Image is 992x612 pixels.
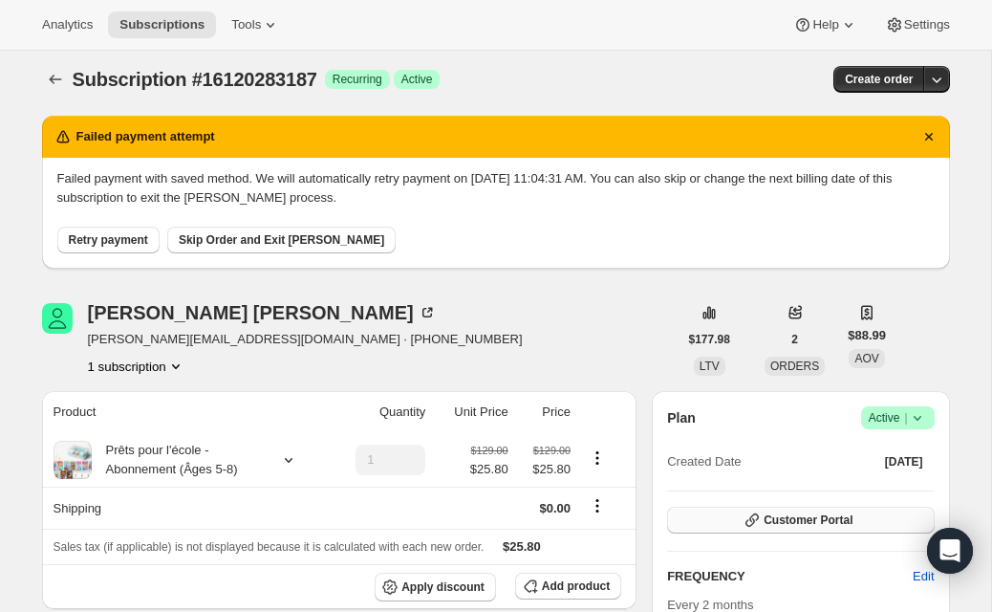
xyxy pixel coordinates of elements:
[42,303,73,334] span: Leïla Fortin-Tremblay
[869,408,927,427] span: Active
[539,501,571,515] span: $0.00
[667,598,753,612] span: Every 2 months
[57,227,160,253] button: Retry payment
[901,561,945,592] button: Edit
[31,11,104,38] button: Analytics
[54,441,92,479] img: product img
[503,539,541,554] span: $25.80
[873,11,961,38] button: Settings
[689,332,730,347] span: $177.98
[179,232,384,248] span: Skip Order and Exit [PERSON_NAME]
[42,17,93,33] span: Analytics
[42,487,330,529] th: Shipping
[470,460,508,479] span: $25.80
[88,357,185,376] button: Product actions
[854,352,878,365] span: AOV
[873,448,935,475] button: [DATE]
[916,123,942,150] button: Dismiss notification
[700,360,720,373] span: LTV
[812,17,838,33] span: Help
[220,11,291,38] button: Tools
[431,391,513,433] th: Unit Price
[582,495,613,516] button: Shipping actions
[520,460,571,479] span: $25.80
[780,326,809,353] button: 2
[782,11,869,38] button: Help
[927,528,973,574] div: Open Intercom Messenger
[848,326,886,345] span: $88.99
[88,330,523,349] span: [PERSON_NAME][EMAIL_ADDRESS][DOMAIN_NAME] · [PHONE_NUMBER]
[76,127,215,146] h2: Failed payment attempt
[833,66,924,93] button: Create order
[514,391,576,433] th: Price
[42,66,69,93] button: Subscriptions
[231,17,261,33] span: Tools
[913,567,934,586] span: Edit
[329,391,431,433] th: Quantity
[57,169,935,208] p: Failed payment with saved method. We will automatically retry payment on [DATE] 11:04:31 AM. You ...
[401,579,485,595] span: Apply discount
[791,332,798,347] span: 2
[667,507,934,534] button: Customer Portal
[582,448,613,469] button: Product actions
[533,445,571,456] small: $129.00
[904,410,907,426] span: |
[515,573,621,600] button: Add product
[904,17,950,33] span: Settings
[667,567,913,586] h2: FREQUENCY
[770,360,819,373] span: ORDERS
[119,17,205,33] span: Subscriptions
[667,408,696,427] h2: Plan
[92,441,264,479] div: Prêts pour l'école - Abonnement (Âges 5-8)
[667,452,741,471] span: Created Date
[42,391,330,433] th: Product
[88,303,437,322] div: [PERSON_NAME] [PERSON_NAME]
[167,227,396,253] button: Skip Order and Exit [PERSON_NAME]
[401,72,433,87] span: Active
[73,69,317,90] span: Subscription #16120283187
[678,326,742,353] button: $177.98
[69,232,148,248] span: Retry payment
[542,579,610,594] span: Add product
[885,454,923,470] span: [DATE]
[375,573,496,601] button: Apply discount
[845,72,913,87] span: Create order
[54,540,485,554] span: Sales tax (if applicable) is not displayed because it is calculated with each new order.
[764,513,852,528] span: Customer Portal
[470,445,507,456] small: $129.00
[333,72,382,87] span: Recurring
[108,11,216,38] button: Subscriptions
